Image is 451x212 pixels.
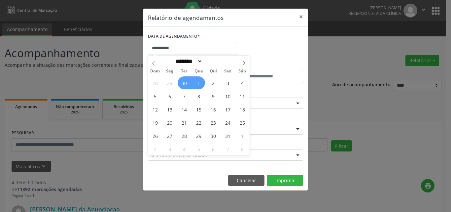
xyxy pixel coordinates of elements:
[221,129,234,142] span: Outubro 31, 2025
[295,9,308,25] button: Close
[163,103,176,116] span: Outubro 13, 2025
[267,175,303,186] button: Imprimir
[221,143,234,155] span: Novembro 7, 2025
[228,175,264,186] button: Cancelar
[150,152,207,159] span: Selecione um profissional
[162,69,177,73] span: Seg
[178,116,191,129] span: Outubro 21, 2025
[236,129,249,142] span: Novembro 1, 2025
[235,69,250,73] span: Sáb
[148,13,224,22] h5: Relatório de agendamentos
[221,103,234,116] span: Outubro 17, 2025
[163,116,176,129] span: Outubro 20, 2025
[236,90,249,103] span: Outubro 11, 2025
[148,69,162,73] span: Dom
[202,58,224,65] input: Year
[221,116,234,129] span: Outubro 24, 2025
[192,90,205,103] span: Outubro 8, 2025
[149,143,161,155] span: Novembro 2, 2025
[149,116,161,129] span: Outubro 19, 2025
[206,69,221,73] span: Qui
[178,129,191,142] span: Outubro 28, 2025
[207,103,220,116] span: Outubro 16, 2025
[149,129,161,142] span: Outubro 26, 2025
[192,129,205,142] span: Outubro 29, 2025
[207,90,220,103] span: Outubro 9, 2025
[236,76,249,89] span: Outubro 4, 2025
[207,116,220,129] span: Outubro 23, 2025
[236,116,249,129] span: Outubro 25, 2025
[192,76,205,89] span: Outubro 1, 2025
[178,143,191,155] span: Novembro 4, 2025
[149,103,161,116] span: Outubro 12, 2025
[221,76,234,89] span: Outubro 3, 2025
[163,76,176,89] span: Setembro 29, 2025
[191,69,206,73] span: Qua
[227,60,303,70] label: ATÉ
[192,116,205,129] span: Outubro 22, 2025
[173,58,202,65] select: Month
[207,129,220,142] span: Outubro 30, 2025
[207,76,220,89] span: Outubro 2, 2025
[236,143,249,155] span: Novembro 8, 2025
[221,69,235,73] span: Sex
[148,31,200,42] label: DATA DE AGENDAMENTO
[149,76,161,89] span: Setembro 28, 2025
[192,103,205,116] span: Outubro 15, 2025
[236,103,249,116] span: Outubro 18, 2025
[149,90,161,103] span: Outubro 5, 2025
[207,143,220,155] span: Novembro 6, 2025
[163,90,176,103] span: Outubro 6, 2025
[177,69,191,73] span: Ter
[178,90,191,103] span: Outubro 7, 2025
[178,76,191,89] span: Setembro 30, 2025
[163,143,176,155] span: Novembro 3, 2025
[178,103,191,116] span: Outubro 14, 2025
[163,129,176,142] span: Outubro 27, 2025
[192,143,205,155] span: Novembro 5, 2025
[221,90,234,103] span: Outubro 10, 2025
